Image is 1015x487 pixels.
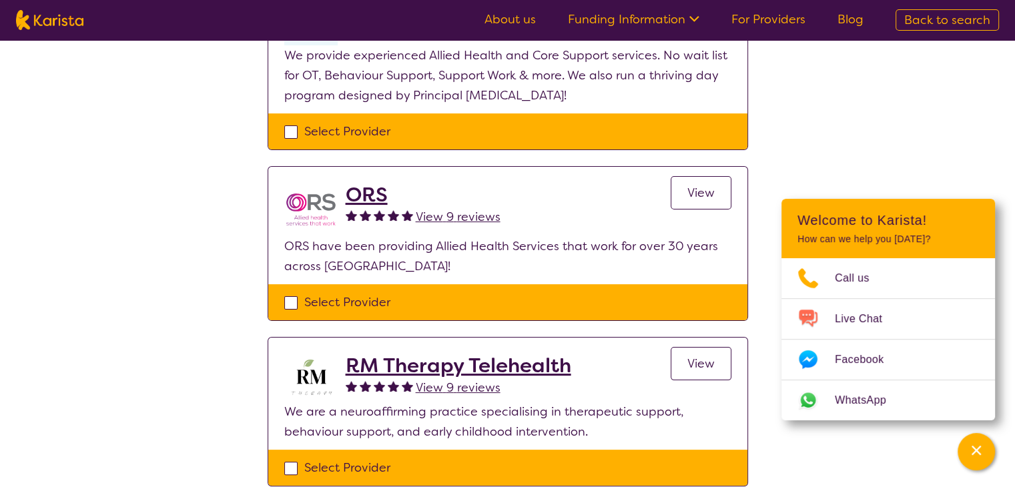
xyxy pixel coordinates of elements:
[284,45,731,105] p: We provide experienced Allied Health and Core Support services. No wait list for OT, Behaviour Su...
[416,380,500,396] span: View 9 reviews
[416,207,500,227] a: View 9 reviews
[346,209,357,221] img: fullstar
[284,183,338,236] img: nspbnteb0roocrxnmwip.png
[346,380,357,392] img: fullstar
[835,350,900,370] span: Facebook
[781,199,995,420] div: Channel Menu
[671,347,731,380] a: View
[284,402,731,442] p: We are a neuroaffirming practice specialising in therapeutic support, behaviour support, and earl...
[896,9,999,31] a: Back to search
[568,11,699,27] a: Funding Information
[284,236,731,276] p: ORS have been providing Allied Health Services that work for over 30 years across [GEOGRAPHIC_DATA]!
[781,258,995,420] ul: Choose channel
[416,209,500,225] span: View 9 reviews
[687,356,715,372] span: View
[687,185,715,201] span: View
[416,378,500,398] a: View 9 reviews
[374,380,385,392] img: fullstar
[16,10,83,30] img: Karista logo
[360,380,371,392] img: fullstar
[284,354,338,402] img: b3hjthhf71fnbidirs13.png
[346,183,500,207] a: ORS
[346,354,571,378] a: RM Therapy Telehealth
[360,209,371,221] img: fullstar
[958,433,995,470] button: Channel Menu
[731,11,805,27] a: For Providers
[374,209,385,221] img: fullstar
[402,209,413,221] img: fullstar
[797,212,979,228] h2: Welcome to Karista!
[781,380,995,420] a: Web link opens in a new tab.
[904,12,990,28] span: Back to search
[797,233,979,245] p: How can we help you [DATE]?
[835,390,902,410] span: WhatsApp
[388,380,399,392] img: fullstar
[837,11,864,27] a: Blog
[388,209,399,221] img: fullstar
[835,268,886,288] span: Call us
[835,309,898,329] span: Live Chat
[671,176,731,209] a: View
[402,380,413,392] img: fullstar
[484,11,536,27] a: About us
